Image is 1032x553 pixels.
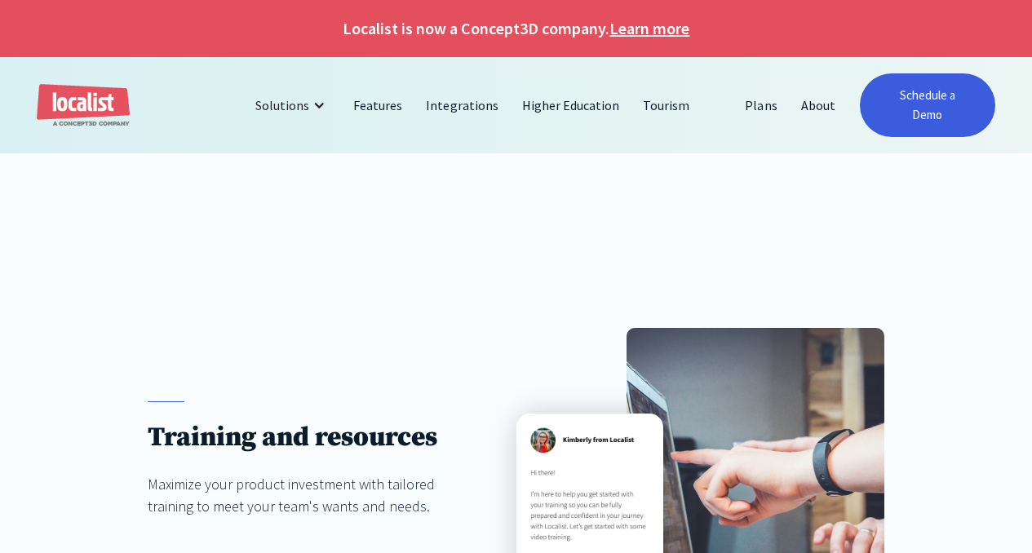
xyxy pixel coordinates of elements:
a: Tourism [631,86,702,125]
div: Solutions [255,95,309,115]
a: Higher Education [511,86,631,125]
a: About [790,86,848,125]
a: Learn more [609,16,689,41]
a: Plans [733,86,789,125]
a: Integrations [414,86,510,125]
a: Features [342,86,414,125]
div: Solutions [243,86,342,125]
a: Schedule a Demo [860,73,995,137]
div: Maximize your product investment with tailored training to meet your team's wants and needs. [148,473,480,517]
h1: Training and resources [148,421,480,454]
a: home [37,84,130,127]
